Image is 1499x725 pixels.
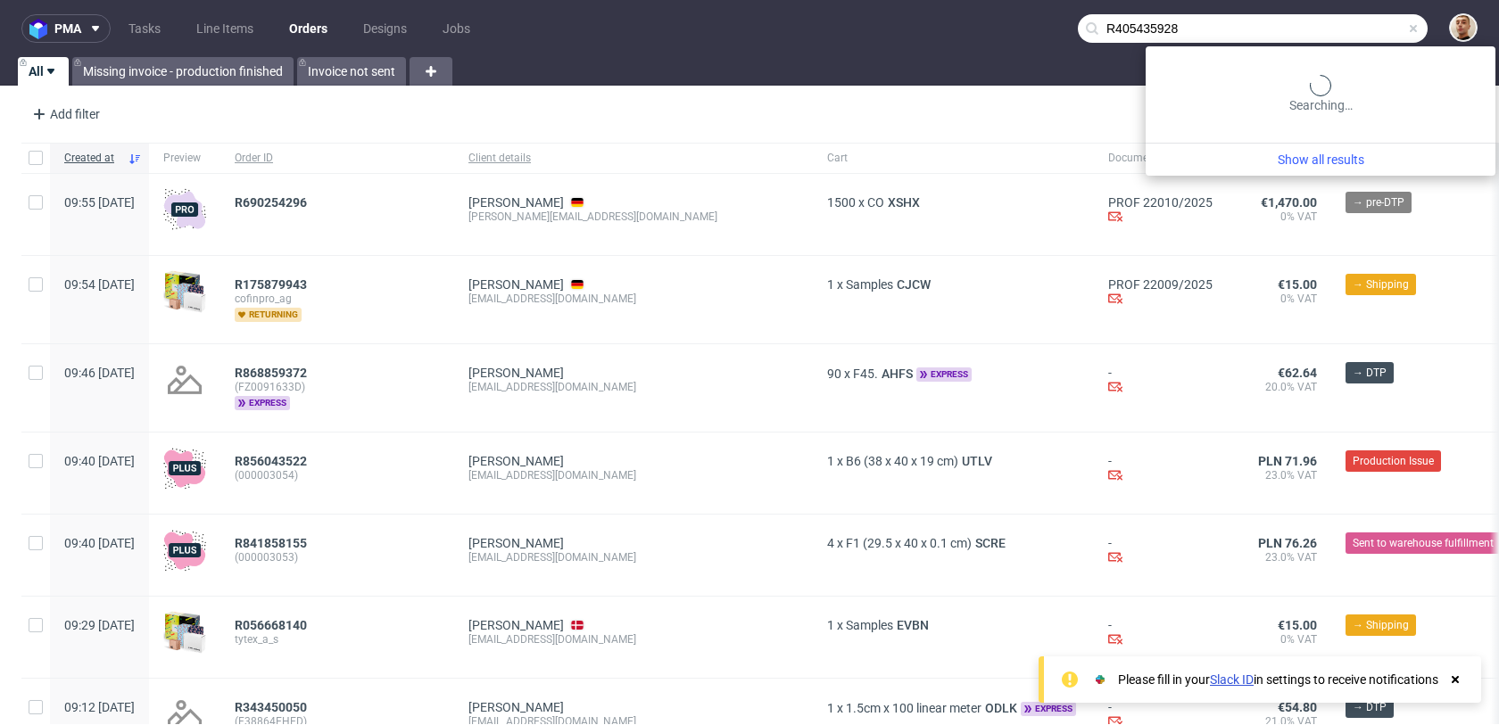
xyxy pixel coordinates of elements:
[884,195,923,210] a: XSHX
[1210,672,1254,687] a: Slack ID
[1278,277,1317,292] span: €15.00
[163,358,206,401] img: no_design.png
[846,701,981,715] span: 1.5cm x 100 linear meter
[1021,702,1076,716] span: express
[827,700,1080,716] div: x
[981,701,1021,715] a: ODLK
[916,367,972,382] span: express
[972,536,1009,550] span: SCRE
[1353,453,1434,469] span: Production Issue
[432,14,481,43] a: Jobs
[468,550,799,564] div: [EMAIL_ADDRESS][DOMAIN_NAME]
[64,700,135,714] span: 09:12 [DATE]
[235,618,311,632] a: R056668140
[29,19,54,39] img: logo
[1278,700,1317,714] span: €54.80
[853,367,878,381] span: F45.
[163,529,206,572] img: plus-icon.676465ae8f3a83198b3f.png
[1353,194,1404,210] span: → pre-DTP
[297,57,406,86] a: Invoice not sent
[827,195,1080,210] div: x
[235,277,311,292] a: R175879943
[1353,276,1409,292] span: → Shipping
[958,454,996,468] a: UTLV
[1118,671,1438,688] div: Please fill in your in settings to receive notifications
[1353,365,1387,381] span: → DTP
[235,195,307,210] span: R690254296
[893,618,932,632] a: EVBN
[163,188,206,231] img: pro-icon.017ec5509f39f3e742e3.png
[163,270,206,313] img: sample-icon.16e107be6ad460a3e330.png
[1258,536,1317,550] span: PLN 76.26
[235,151,440,166] span: Order ID
[64,454,135,468] span: 09:40 [DATE]
[893,277,934,292] span: CJCW
[235,380,440,394] span: (FZ0091633D)
[235,700,307,714] span: R343450050
[1261,195,1317,210] span: €1,470.00
[235,396,290,410] span: express
[1108,454,1213,485] div: -
[468,536,564,550] a: [PERSON_NAME]
[1108,366,1213,397] div: -
[235,195,311,210] a: R690254296
[1108,195,1213,210] a: PROF 22010/2025
[1278,618,1317,632] span: €15.00
[235,292,440,306] span: cofinpro_ag
[468,454,564,468] a: [PERSON_NAME]
[235,550,440,564] span: (000003053)
[468,632,799,647] div: [EMAIL_ADDRESS][DOMAIN_NAME]
[867,195,884,210] span: CO
[468,195,564,210] a: [PERSON_NAME]
[1451,15,1476,40] img: Bartłomiej Leśniczuk
[846,618,893,632] span: Samples
[827,277,1080,292] div: x
[1241,210,1317,224] span: 0% VAT
[827,701,834,715] span: 1
[827,454,1080,468] div: x
[25,100,104,128] div: Add filter
[1353,617,1409,633] span: → Shipping
[235,632,440,647] span: tytex_a_s
[1108,536,1213,567] div: -
[1241,292,1317,306] span: 0% VAT
[468,210,799,224] div: [PERSON_NAME][EMAIL_ADDRESS][DOMAIN_NAME]
[235,366,311,380] a: R868859372
[235,454,311,468] a: R856043522
[468,700,564,714] a: [PERSON_NAME]
[468,618,564,632] a: [PERSON_NAME]
[235,700,311,714] a: R343450050
[468,151,799,166] span: Client details
[235,468,440,482] span: (000003054)
[846,454,958,468] span: B6 (38 x 40 x 19 cm)
[1108,618,1213,649] div: -
[827,618,1080,632] div: x
[235,536,311,550] a: R841858155
[64,536,135,550] span: 09:40 [DATE]
[827,195,856,210] span: 1500
[1241,380,1317,394] span: 20.0% VAT
[1108,151,1213,166] span: Document
[1108,277,1213,292] a: PROF 22009/2025
[64,195,135,210] span: 09:55 [DATE]
[163,611,206,654] img: sample-icon.16e107be6ad460a3e330.png
[827,366,1080,382] div: x
[827,367,841,381] span: 90
[64,277,135,292] span: 09:54 [DATE]
[1241,632,1317,647] span: 0% VAT
[1258,454,1317,468] span: PLN 71.96
[64,151,120,166] span: Created at
[54,22,81,35] span: pma
[827,151,1080,166] span: Cart
[827,618,834,632] span: 1
[1353,535,1494,551] span: Sent to warehouse fulfillment
[827,536,834,550] span: 4
[468,366,564,380] a: [PERSON_NAME]
[846,536,972,550] span: F1 (29.5 x 40 x 0.1 cm)
[827,454,834,468] span: 1
[1241,468,1317,482] span: 23.0% VAT
[827,277,834,292] span: 1
[235,454,307,468] span: R856043522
